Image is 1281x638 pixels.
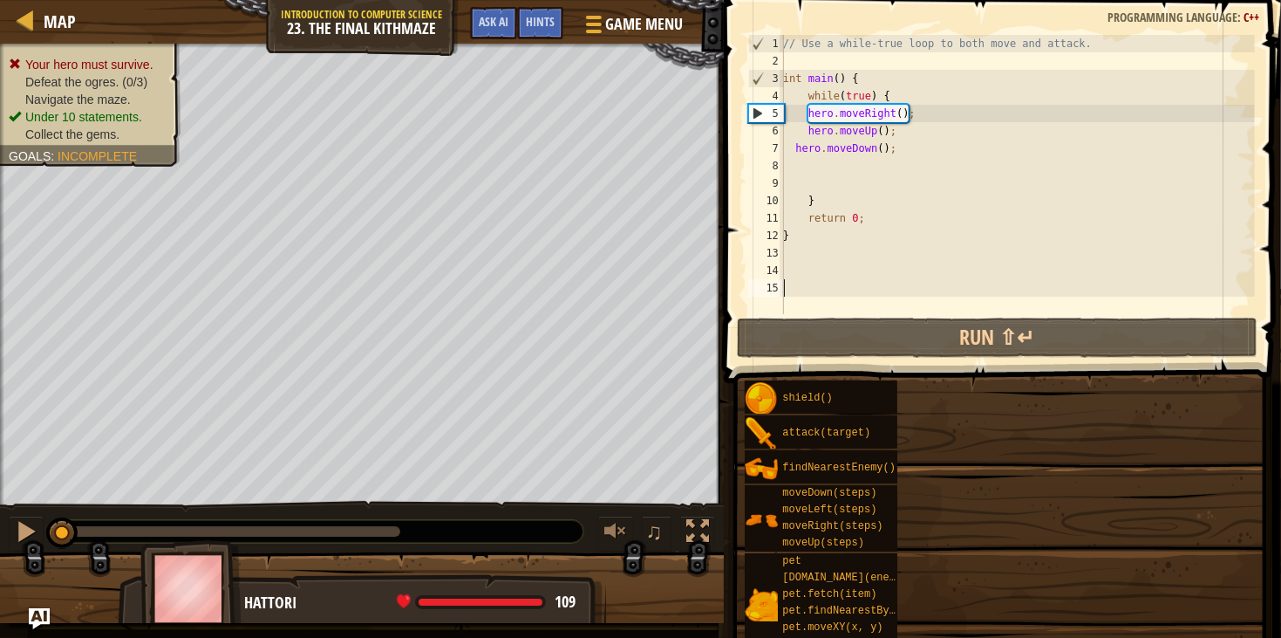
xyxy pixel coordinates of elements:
[782,605,951,617] span: pet.findNearestByType(type)
[479,13,508,30] span: Ask AI
[782,520,882,532] span: moveRight(steps)
[397,594,576,610] div: health: 109 / 109
[748,87,784,105] div: 4
[749,105,784,122] div: 5
[1107,9,1237,25] span: Programming language
[44,10,76,33] span: Map
[782,427,870,439] span: attack(target)
[35,10,76,33] a: Map
[745,382,778,415] img: portrait.png
[782,462,896,474] span: findNearestEnemy()
[1237,9,1244,25] span: :
[782,572,908,584] span: [DOMAIN_NAME](enemy)
[140,540,242,637] img: thang_avatar_frame.png
[51,149,58,163] span: :
[1244,9,1259,25] span: C++
[605,13,683,36] span: Game Menu
[748,192,784,209] div: 10
[25,93,131,106] span: Navigate the maze.
[748,209,784,227] div: 11
[9,149,51,163] span: Goals
[9,73,167,91] li: Defeat the ogres.
[680,516,715,552] button: Toggle fullscreen
[748,244,784,262] div: 13
[9,516,44,552] button: Ctrl + P: Pause
[782,555,801,567] span: pet
[748,279,784,297] div: 15
[782,392,833,404] span: shield()
[748,52,784,70] div: 2
[748,262,784,279] div: 14
[645,518,663,545] span: ♫
[782,504,876,516] span: moveLeft(steps)
[782,487,876,499] span: moveDown(steps)
[555,591,576,613] span: 109
[782,621,882,634] span: pet.moveXY(x, y)
[25,75,147,89] span: Defeat the ogres. (0/3)
[748,175,784,192] div: 9
[782,537,864,549] span: moveUp(steps)
[745,588,778,621] img: portrait.png
[25,127,119,141] span: Collect the gems.
[782,588,876,600] span: pet.fetch(item)
[25,58,153,72] span: Your hero must survive.
[526,13,555,30] span: Hints
[470,7,517,39] button: Ask AI
[58,149,137,163] span: Incomplete
[745,452,778,485] img: portrait.png
[25,110,142,124] span: Under 10 statements.
[9,91,167,108] li: Navigate the maze.
[9,56,167,73] li: Your hero must survive.
[749,70,784,87] div: 3
[244,592,589,614] div: Hattori
[737,318,1257,358] button: Run ⇧↵
[748,227,784,244] div: 12
[9,126,167,143] li: Collect the gems.
[748,157,784,175] div: 8
[748,140,784,157] div: 7
[748,122,784,140] div: 6
[642,516,671,552] button: ♫
[29,608,50,629] button: Ask AI
[745,417,778,450] img: portrait.png
[572,7,693,48] button: Game Menu
[9,108,167,126] li: Under 10 statements.
[598,516,633,552] button: Adjust volume
[745,504,778,537] img: portrait.png
[749,35,784,52] div: 1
